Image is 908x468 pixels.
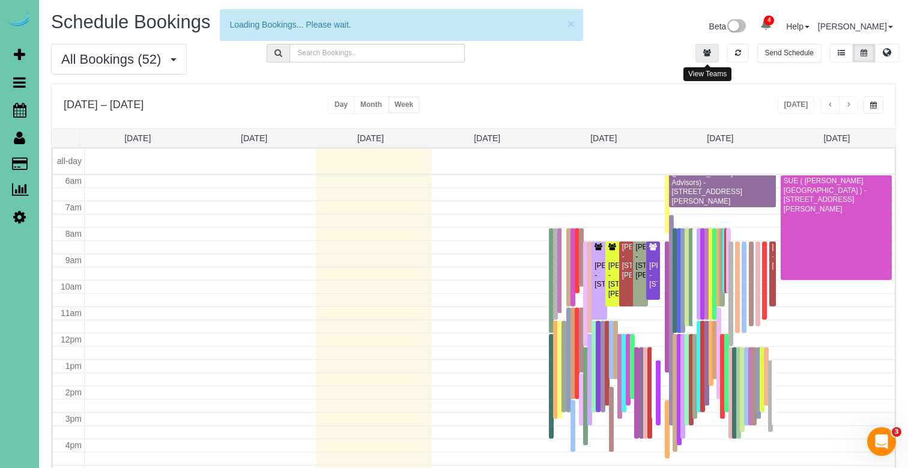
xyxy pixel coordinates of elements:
div: [PERSON_NAME] - [STREET_ADDRESS][PERSON_NAME] [608,261,619,299]
div: [PERSON_NAME] - [STREET_ADDRESS] [611,388,613,416]
div: [PERSON_NAME] - [STREET_ADDRESS] [594,261,605,289]
span: 11am [61,308,82,318]
span: 1pm [65,361,82,371]
a: [DATE] [823,133,850,143]
a: Beta [709,22,746,31]
a: [DATE] [474,133,500,143]
img: New interface [726,19,746,35]
span: Schedule Bookings [51,11,210,32]
button: Send Schedule [757,44,822,62]
span: 12pm [61,335,82,344]
a: [PERSON_NAME] [818,22,893,31]
div: [PERSON_NAME]([PERSON_NAME]) ([PERSON_NAME] Business Advisors) - [STREET_ADDRESS][PERSON_NAME] [671,150,773,206]
button: All Bookings (52) [51,44,187,74]
button: Month [354,96,389,114]
div: [PERSON_NAME] - [STREET_ADDRESS][PERSON_NAME] [622,243,632,280]
div: View Teams [683,67,731,81]
input: Search Bookings.. [289,44,464,62]
span: All Bookings (52) [61,52,167,67]
div: [PERSON_NAME] - [STREET_ADDRESS] [772,243,773,270]
a: [DATE] [357,133,384,143]
span: 10am [61,282,82,291]
span: 4 [764,16,774,25]
span: 3pm [65,414,82,424]
span: 4pm [65,440,82,450]
a: [DATE] [590,133,617,143]
a: [DATE] [707,133,733,143]
button: × [567,17,575,30]
iframe: Intercom live chat [867,427,896,456]
span: 8am [65,229,82,239]
div: SUE ( [PERSON_NAME] [GEOGRAPHIC_DATA] ) - [STREET_ADDRESS][PERSON_NAME] [783,177,890,214]
a: 4 [754,12,778,38]
a: Help [786,22,810,31]
button: [DATE] [778,96,815,114]
button: Day [328,96,354,114]
h2: [DATE] – [DATE] [64,96,144,111]
img: Automaid Logo [7,12,31,29]
div: Loading Bookings... Please wait. [229,19,574,31]
span: 3 [892,427,901,437]
span: 2pm [65,387,82,397]
a: [DATE] [241,133,267,143]
a: [DATE] [124,133,151,143]
span: 9am [65,255,82,265]
div: [PERSON_NAME] - [STREET_ADDRESS] [573,420,574,448]
div: [PERSON_NAME] - [STREET_ADDRESS][PERSON_NAME] [635,243,646,280]
span: all-day [57,156,82,166]
button: Week [388,96,420,114]
span: 7am [65,202,82,212]
span: 6am [65,176,82,186]
div: [PERSON_NAME] - [STREET_ADDRESS] [649,261,658,289]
